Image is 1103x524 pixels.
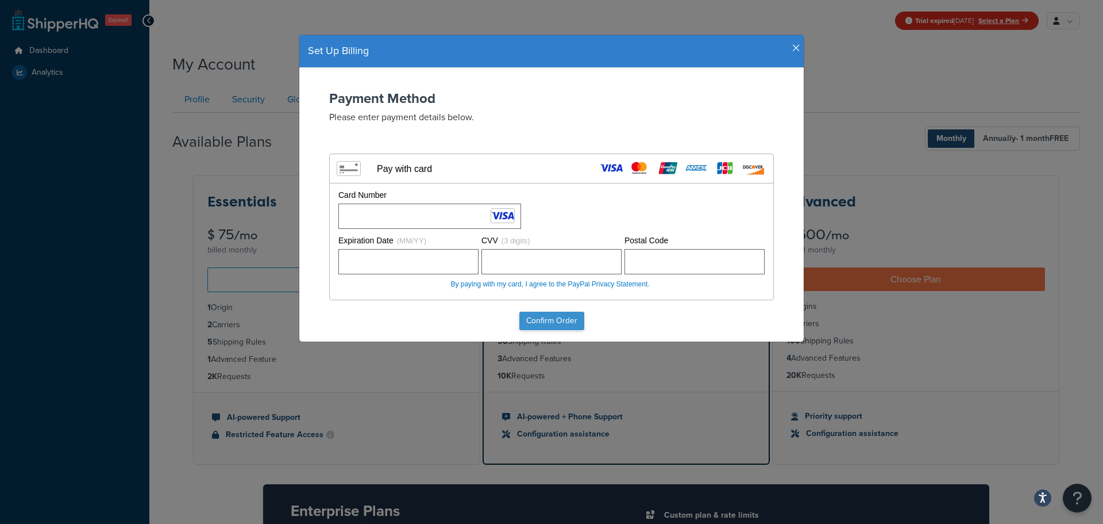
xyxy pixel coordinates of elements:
[450,280,649,288] a: By paying with my card, I agree to the PayPal Privacy Statement.
[481,235,622,247] div: CVV
[329,110,774,124] p: Please enter payment details below.
[344,204,516,228] iframe: Secure Credit Card Frame - Credit Card Number
[519,312,584,330] input: Confirm Order
[630,250,759,274] iframe: Secure Credit Card Frame - Postal Code
[377,163,432,174] div: Pay with card
[487,250,616,274] iframe: Secure Credit Card Frame - CVV
[502,236,530,245] span: (3 digits)
[329,91,774,106] h2: Payment Method
[338,235,479,247] div: Expiration Date
[344,250,473,274] iframe: Secure Credit Card Frame - Expiration Date
[624,235,765,247] div: Postal Code
[308,44,795,59] h4: Set Up Billing
[338,190,521,201] div: Card Number
[397,236,426,245] span: (MM/YY)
